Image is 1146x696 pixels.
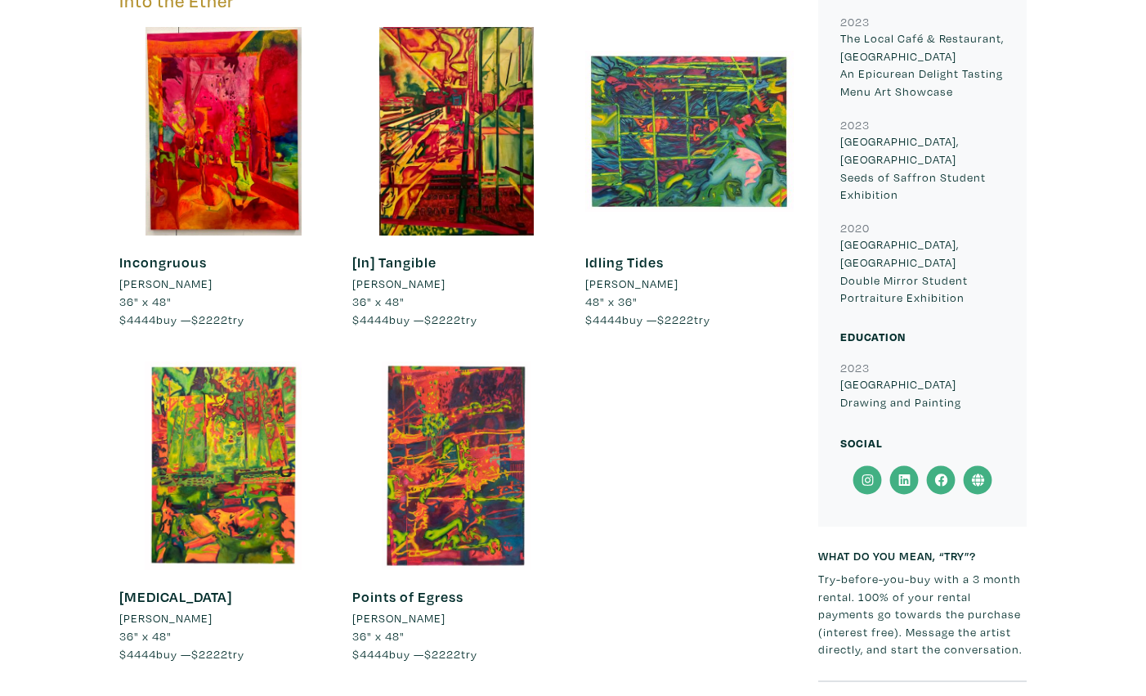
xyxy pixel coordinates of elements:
span: $4444 [119,312,156,327]
span: 36" x 48" [352,294,405,309]
p: [GEOGRAPHIC_DATA] Drawing and Painting [840,375,1005,411]
span: $4444 [585,312,622,327]
a: [PERSON_NAME] [119,275,328,293]
a: [PERSON_NAME] [352,275,561,293]
span: $2222 [191,646,228,662]
li: [PERSON_NAME] [585,275,678,293]
span: $2222 [657,312,694,327]
span: buy — try [352,646,477,662]
span: 36" x 48" [119,628,172,644]
span: 36" x 48" [119,294,172,309]
small: Social [840,435,883,451]
a: Idling Tides [585,253,664,272]
small: Education [840,329,906,344]
a: [In] Tangible [352,253,436,272]
span: $2222 [191,312,228,327]
span: buy — try [119,646,244,662]
a: [PERSON_NAME] [352,609,561,627]
a: Incongruous [119,253,207,272]
small: 2020 [840,220,870,236]
span: $4444 [119,646,156,662]
li: [PERSON_NAME] [119,609,213,627]
span: buy — try [119,312,244,327]
span: $2222 [424,312,461,327]
li: [PERSON_NAME] [352,275,445,293]
span: $4444 [352,646,389,662]
li: [PERSON_NAME] [119,275,213,293]
span: buy — try [352,312,477,327]
h6: What do you mean, “try”? [818,549,1027,563]
p: [GEOGRAPHIC_DATA], [GEOGRAPHIC_DATA] Double Mirror Student Portraiture Exhibition [840,236,1005,306]
small: 2023 [840,117,870,132]
span: 36" x 48" [352,628,405,644]
a: [PERSON_NAME] [585,275,794,293]
small: 2023 [840,14,870,29]
a: Points of Egress [352,587,463,606]
p: [GEOGRAPHIC_DATA], [GEOGRAPHIC_DATA] Seeds of Saffron Student Exhibition [840,132,1005,203]
span: $4444 [352,312,389,327]
span: $2222 [424,646,461,662]
li: [PERSON_NAME] [352,609,445,627]
span: 48" x 36" [585,294,638,309]
a: [PERSON_NAME] [119,609,328,627]
p: Try-before-you-buy with a 3 month rental. 100% of your rental payments go towards the purchase (i... [818,570,1027,658]
small: 2023 [840,360,870,375]
a: [MEDICAL_DATA] [119,587,232,606]
p: The Local Café & Restaurant, [GEOGRAPHIC_DATA] An Epicurean Delight Tasting Menu Art Showcase [840,29,1005,100]
span: buy — try [585,312,710,327]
